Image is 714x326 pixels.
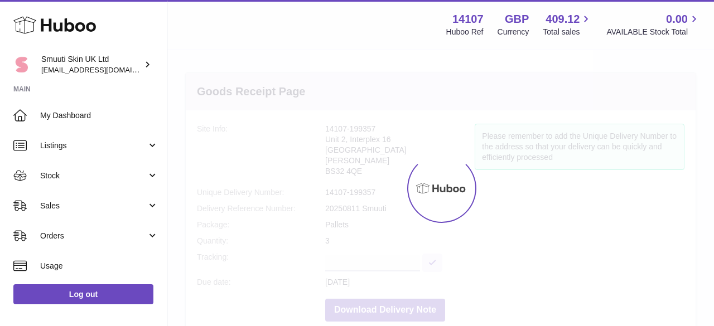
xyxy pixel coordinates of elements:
[40,231,147,241] span: Orders
[505,12,529,27] strong: GBP
[543,27,592,37] span: Total sales
[606,27,701,37] span: AVAILABLE Stock Total
[41,65,164,74] span: [EMAIL_ADDRESS][DOMAIN_NAME]
[13,284,153,304] a: Log out
[543,12,592,37] a: 409.12 Total sales
[40,201,147,211] span: Sales
[498,27,529,37] div: Currency
[446,27,484,37] div: Huboo Ref
[40,261,158,271] span: Usage
[606,12,701,37] a: 0.00 AVAILABLE Stock Total
[41,54,142,75] div: Smuuti Skin UK Ltd
[666,12,688,27] span: 0.00
[40,110,158,121] span: My Dashboard
[452,12,484,27] strong: 14107
[40,171,147,181] span: Stock
[40,140,147,151] span: Listings
[546,12,580,27] span: 409.12
[13,56,30,73] img: internalAdmin-14107@internal.huboo.com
